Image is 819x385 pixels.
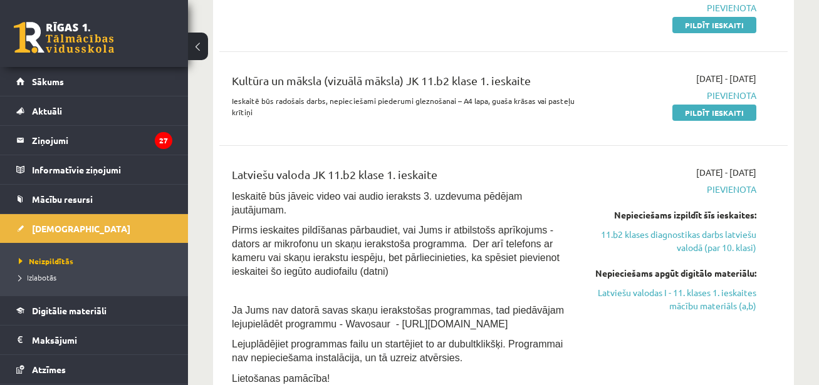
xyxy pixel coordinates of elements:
a: Neizpildītās [19,255,175,267]
span: Pievienota [594,89,756,102]
p: Ieskaitē būs radošais darbs, nepieciešami piederumi gleznošanai – A4 lapa, guaša krāsas vai paste... [232,95,575,118]
span: Ja Jums nav datorā savas skaņu ierakstošas programmas, tad piedāvājam lejupielādēt programmu - Wa... [232,305,564,329]
span: Ieskaitē būs jāveic video vai audio ieraksts 3. uzdevuma pēdējam jautājumam. [232,191,522,215]
span: [DATE] - [DATE] [696,166,756,179]
span: Neizpildītās [19,256,73,266]
a: Latviešu valodas I - 11. klases 1. ieskaites mācību materiāls (a,b) [594,286,756,312]
span: Pirms ieskaites pildīšanas pārbaudiet, vai Jums ir atbilstošs aprīkojums - dators ar mikrofonu un... [232,225,560,277]
span: Sākums [32,76,64,87]
a: Izlabotās [19,272,175,283]
div: Nepieciešams izpildīt šīs ieskaites: [594,208,756,222]
span: Aktuāli [32,105,62,116]
a: Mācību resursi [16,185,172,213]
span: [DEMOGRAPHIC_DATA] [32,223,130,234]
span: Lietošanas pamācība! [232,373,330,384]
a: Sākums [16,67,172,96]
span: Mācību resursi [32,193,93,205]
a: Informatīvie ziņojumi [16,155,172,184]
a: Aktuāli [16,96,172,125]
div: Kultūra un māksla (vizuālā māksla) JK 11.b2 klase 1. ieskaite [232,72,575,95]
a: [DEMOGRAPHIC_DATA] [16,214,172,243]
a: Pildīt ieskaiti [672,17,756,33]
div: Latviešu valoda JK 11.b2 klase 1. ieskaite [232,166,575,189]
span: Atzīmes [32,364,66,375]
a: Maksājumi [16,326,172,354]
a: Atzīmes [16,355,172,384]
span: Izlabotās [19,272,56,282]
div: Nepieciešams apgūt digitālo materiālu: [594,267,756,280]
a: 11.b2 klases diagnostikas darbs latviešu valodā (par 10. klasi) [594,228,756,254]
span: Pievienota [594,1,756,14]
legend: Maksājumi [32,326,172,354]
span: Pievienota [594,183,756,196]
a: Rīgas 1. Tālmācības vidusskola [14,22,114,53]
i: 27 [155,132,172,149]
legend: Informatīvie ziņojumi [32,155,172,184]
span: Digitālie materiāli [32,305,107,316]
legend: Ziņojumi [32,126,172,155]
span: Lejuplādējiet programmas failu un startējiet to ar dubultklikšķi. Programmai nav nepieciešama ins... [232,339,563,363]
a: Ziņojumi27 [16,126,172,155]
a: Pildīt ieskaiti [672,105,756,121]
span: [DATE] - [DATE] [696,72,756,85]
a: Digitālie materiāli [16,296,172,325]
